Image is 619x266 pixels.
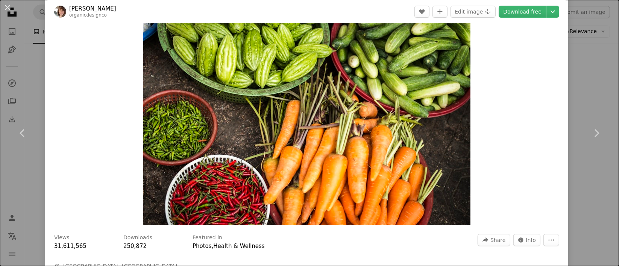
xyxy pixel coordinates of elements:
span: Share [490,234,505,246]
button: Choose download size [546,6,559,18]
a: Next [574,97,619,169]
h3: Downloads [123,234,152,242]
a: Download free [499,6,546,18]
h3: Views [54,234,70,242]
h3: Featured in [193,234,222,242]
span: 250,872 [123,243,147,249]
img: Go to Megan Thomas's profile [54,6,66,18]
span: 31,611,565 [54,243,86,249]
span: Info [526,234,536,246]
span: , [212,243,214,249]
a: Photos [193,243,212,249]
button: Zoom in on this image [143,7,470,225]
button: Share this image [478,234,510,246]
button: More Actions [543,234,559,246]
a: Health & Wellness [213,243,264,249]
button: Edit image [451,6,496,18]
a: organicdesignco [69,12,107,18]
button: Add to Collection [432,6,448,18]
button: Like [414,6,429,18]
img: bundle of assorted vegetable lot [143,7,470,225]
button: Stats about this image [513,234,541,246]
a: [PERSON_NAME] [69,5,116,12]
